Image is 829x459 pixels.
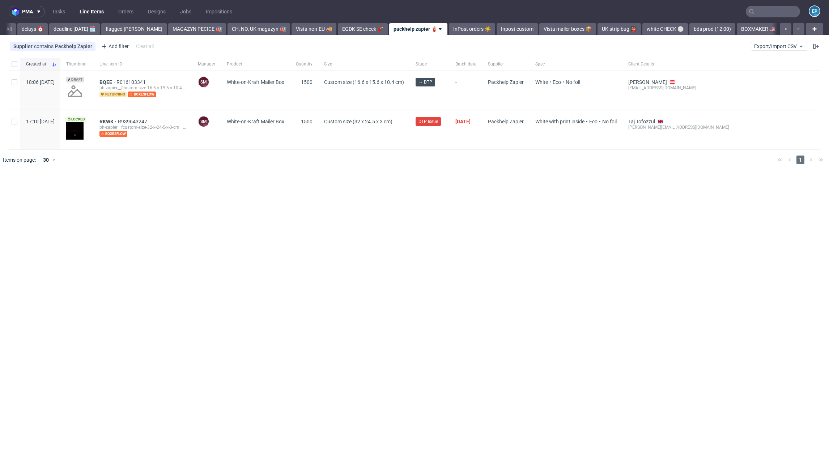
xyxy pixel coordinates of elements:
a: R016103341 [116,79,147,85]
span: Batch date [455,61,476,67]
span: Line item ID [99,61,186,67]
span: Export/Import CSV [754,43,804,49]
a: Designs [144,6,170,17]
span: 1500 [301,119,313,124]
span: Packhelp Zapier [488,79,524,85]
span: White-on-Kraft Mailer Box [227,79,284,85]
span: Spec [535,61,617,67]
span: • [598,119,602,124]
span: 18:06 [DATE] [26,79,55,85]
div: Clear all [135,41,155,51]
span: Custom size (32 x 24.5 x 3 cm) [324,119,392,124]
span: White-on-Kraft Mailer Box [227,119,284,124]
span: boxesflow [99,131,127,137]
a: Orders [114,6,138,17]
span: Draft [66,77,84,82]
a: MAGAZYN PECICE 🏭 [168,23,226,35]
div: Add filter [98,41,130,52]
span: boxesflow [128,92,156,97]
span: Quantity [296,61,313,67]
div: ph-zapier__fcustom-size-32-x-24-5-x-3-cm__world_50_inc__RKWK [99,124,186,130]
img: logo [12,8,22,16]
span: - [455,79,476,101]
a: bds prod (12:00) [689,23,735,35]
span: • [584,119,589,124]
span: Created at [26,61,49,67]
div: ph-zapier__fcustom-size-16-6-x-15-6-x-10-4-cm__sheyn_og__BQEE [99,85,186,91]
span: No foil [566,79,580,85]
a: UK strip bug 👹 [598,23,641,35]
button: Export/Import CSV [751,42,807,51]
a: Jobs [176,6,196,17]
span: Eco [589,119,598,124]
span: returning [99,92,127,97]
span: Manager [198,61,215,67]
a: flagged [PERSON_NAME] [101,23,167,35]
span: Items on page: [3,156,36,163]
span: Client Details [628,61,729,67]
a: Vista mailer boxes 📦 [539,23,596,35]
a: Impositions [201,6,237,17]
span: Size [324,61,404,67]
a: deadline [DATE] 🗓️ [49,23,100,35]
span: Supplier [13,43,34,49]
a: Tasks [48,6,69,17]
div: 30 [39,155,52,165]
a: CH, NO, UK magazyn 🏭 [228,23,290,35]
a: InPost orders ☀️ [449,23,495,35]
a: packhelp zapier 🧯 [389,23,447,35]
a: BOXMAKER 🇺🇸 [737,23,780,35]
span: contains [34,43,55,49]
a: Line Items [75,6,108,17]
span: • [548,79,553,85]
span: Eco [553,79,561,85]
span: Product [227,61,284,67]
span: → DTP [418,79,432,85]
a: Vista non-EU 🚚 [292,23,336,35]
span: 1500 [301,79,313,85]
a: white CHECK ⚪️ [642,23,688,35]
a: Taj Tofozzul [628,119,655,124]
span: 1 [796,156,804,164]
a: R939643247 [118,119,149,124]
span: White [535,79,548,85]
span: No foil [602,119,617,124]
span: [DATE] [455,119,471,124]
span: Packhelp Zapier [488,119,524,124]
button: pma [9,6,45,17]
a: BQEE [99,79,116,85]
a: delays ⏰ [17,23,48,35]
span: DTP Issue [418,118,438,125]
img: no_design.png [66,82,84,100]
a: [PERSON_NAME] [628,79,667,85]
a: RKWK [99,119,118,124]
div: Packhelp Zapier [55,43,92,49]
span: Stage [416,61,444,67]
figcaption: SM [199,77,209,87]
figcaption: EP [809,6,820,16]
span: 17:10 [DATE] [26,119,55,124]
span: Thumbnail [66,61,88,67]
div: [EMAIL_ADDRESS][DOMAIN_NAME] [628,85,729,91]
div: [PERSON_NAME][EMAIL_ADDRESS][DOMAIN_NAME] [628,124,729,130]
span: White with print inside [535,119,584,124]
figcaption: SM [199,116,209,127]
span: Locked [66,116,86,122]
a: Inpost custom [497,23,538,35]
span: pma [22,9,33,14]
span: • [561,79,566,85]
span: Custom size (16.6 x 15.6 x 10.4 cm) [324,79,404,85]
img: version_two_editor_design.png [66,122,84,140]
span: Supplier [488,61,524,67]
a: EGDK SE check 🧨 [338,23,388,35]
